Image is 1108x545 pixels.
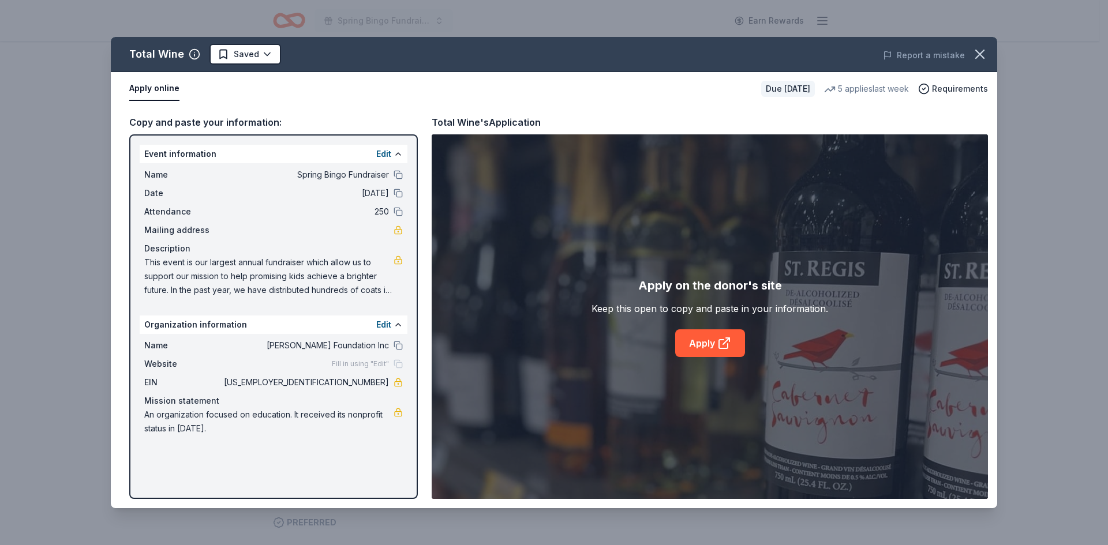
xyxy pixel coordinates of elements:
button: Report a mistake [883,48,965,62]
span: Requirements [932,82,988,96]
div: Copy and paste your information: [129,115,418,130]
div: Keep this open to copy and paste in your information. [592,302,828,315]
button: Edit [376,318,391,332]
div: Due [DATE] [761,81,815,97]
div: Description [144,242,403,255]
button: Requirements [918,82,988,96]
span: EIN [144,375,222,389]
span: Attendance [144,205,222,219]
span: Mailing address [144,223,222,237]
span: Website [144,357,222,371]
div: Event information [140,145,407,163]
span: 250 [222,205,389,219]
span: Saved [234,47,259,61]
div: Organization information [140,315,407,334]
span: Name [144,339,222,352]
span: [PERSON_NAME] Foundation Inc [222,339,389,352]
div: Apply on the donor's site [638,276,782,295]
div: Total Wine [129,45,184,63]
div: Mission statement [144,394,403,408]
span: [DATE] [222,186,389,200]
a: Apply [675,329,745,357]
div: 5 applies last week [824,82,909,96]
span: Name [144,168,222,182]
span: Spring Bingo Fundraiser [222,168,389,182]
button: Edit [376,147,391,161]
button: Saved [209,44,281,65]
span: This event is our largest annual fundraiser which allow us to support our mission to help promisi... [144,255,394,297]
div: Total Wine's Application [432,115,541,130]
span: An organization focused on education. It received its nonprofit status in [DATE]. [144,408,394,435]
button: Apply online [129,77,179,101]
span: Fill in using "Edit" [332,359,389,369]
span: [US_EMPLOYER_IDENTIFICATION_NUMBER] [222,375,389,389]
span: Date [144,186,222,200]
